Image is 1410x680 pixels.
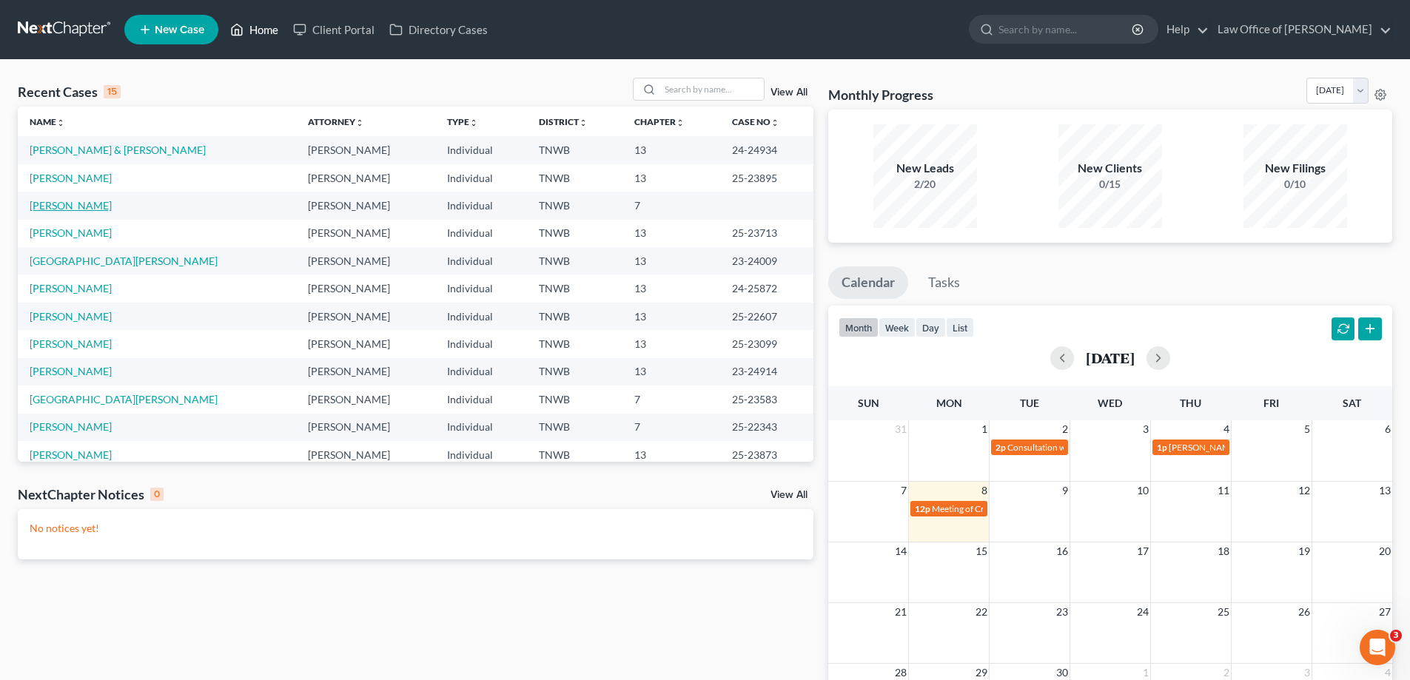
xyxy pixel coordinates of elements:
td: Individual [435,358,527,386]
a: Calendar [828,266,908,299]
td: [PERSON_NAME] [296,386,435,413]
a: Law Office of [PERSON_NAME] [1210,16,1391,43]
td: 25-22607 [720,303,813,330]
span: 14 [893,542,908,560]
td: Individual [435,192,527,219]
div: New Leads [873,160,977,177]
span: 26 [1297,603,1312,621]
td: TNWB [527,136,622,164]
td: TNWB [527,441,622,468]
span: 1p [1157,442,1167,453]
td: 13 [622,358,720,386]
span: 16 [1055,542,1070,560]
div: 0/10 [1243,177,1347,192]
td: [PERSON_NAME] [296,441,435,468]
div: New Filings [1243,160,1347,177]
td: 24-24934 [720,136,813,164]
td: 13 [622,330,720,357]
span: Tue [1020,397,1039,409]
a: Typeunfold_more [447,116,478,127]
a: [PERSON_NAME] [30,172,112,184]
a: [GEOGRAPHIC_DATA][PERSON_NAME] [30,255,218,267]
td: 13 [622,303,720,330]
td: TNWB [527,247,622,275]
a: Districtunfold_more [539,116,588,127]
span: Sun [858,397,879,409]
i: unfold_more [676,118,685,127]
td: TNWB [527,386,622,413]
td: [PERSON_NAME] [296,164,435,192]
div: 2/20 [873,177,977,192]
td: 25-22343 [720,414,813,441]
div: New Clients [1058,160,1162,177]
td: TNWB [527,192,622,219]
iframe: Intercom live chat [1360,630,1395,665]
a: [PERSON_NAME] [30,365,112,377]
td: [PERSON_NAME] [296,275,435,302]
div: Recent Cases [18,83,121,101]
input: Search by name... [998,16,1134,43]
span: 18 [1216,542,1231,560]
span: 6 [1383,420,1392,438]
td: [PERSON_NAME] [296,414,435,441]
span: Consultation with [PERSON_NAME] regarding Long Term Disability Appeal [1007,442,1295,453]
span: 17 [1135,542,1150,560]
td: TNWB [527,358,622,386]
td: 7 [622,192,720,219]
td: [PERSON_NAME] [296,136,435,164]
a: Chapterunfold_more [634,116,685,127]
span: [PERSON_NAME] ch 7 [1169,442,1256,453]
span: 3 [1390,630,1402,642]
span: Meeting of Creditors [932,503,1012,514]
td: TNWB [527,220,622,247]
a: View All [771,87,808,98]
span: 7 [899,482,908,499]
a: Home [223,16,286,43]
span: Mon [936,397,962,409]
div: NextChapter Notices [18,485,164,503]
a: Attorneyunfold_more [308,116,364,127]
span: 12 [1297,482,1312,499]
td: Individual [435,386,527,413]
td: TNWB [527,303,622,330]
a: Client Portal [286,16,382,43]
td: [PERSON_NAME] [296,358,435,386]
span: 24 [1135,603,1150,621]
a: [PERSON_NAME] [30,226,112,239]
td: [PERSON_NAME] [296,192,435,219]
button: week [879,317,916,337]
span: 10 [1135,482,1150,499]
a: [PERSON_NAME] [30,310,112,323]
div: 15 [104,85,121,98]
span: 4 [1222,420,1231,438]
h3: Monthly Progress [828,86,933,104]
td: Individual [435,220,527,247]
a: [PERSON_NAME] [30,420,112,433]
td: 13 [622,164,720,192]
td: [PERSON_NAME] [296,303,435,330]
td: [PERSON_NAME] [296,330,435,357]
i: unfold_more [56,118,65,127]
div: 0 [150,488,164,501]
a: [PERSON_NAME] [30,448,112,461]
button: list [946,317,974,337]
span: 25 [1216,603,1231,621]
span: 1 [980,420,989,438]
td: 23-24009 [720,247,813,275]
a: [GEOGRAPHIC_DATA][PERSON_NAME] [30,393,218,405]
td: 13 [622,220,720,247]
span: Fri [1263,397,1279,409]
span: 15 [974,542,989,560]
span: 21 [893,603,908,621]
span: 11 [1216,482,1231,499]
i: unfold_more [771,118,779,127]
td: 25-23713 [720,220,813,247]
span: 2 [1061,420,1070,438]
td: Individual [435,441,527,468]
span: 2p [996,442,1006,453]
td: Individual [435,275,527,302]
span: 19 [1297,542,1312,560]
a: [PERSON_NAME] [30,337,112,350]
span: New Case [155,24,204,36]
p: No notices yet! [30,521,802,536]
